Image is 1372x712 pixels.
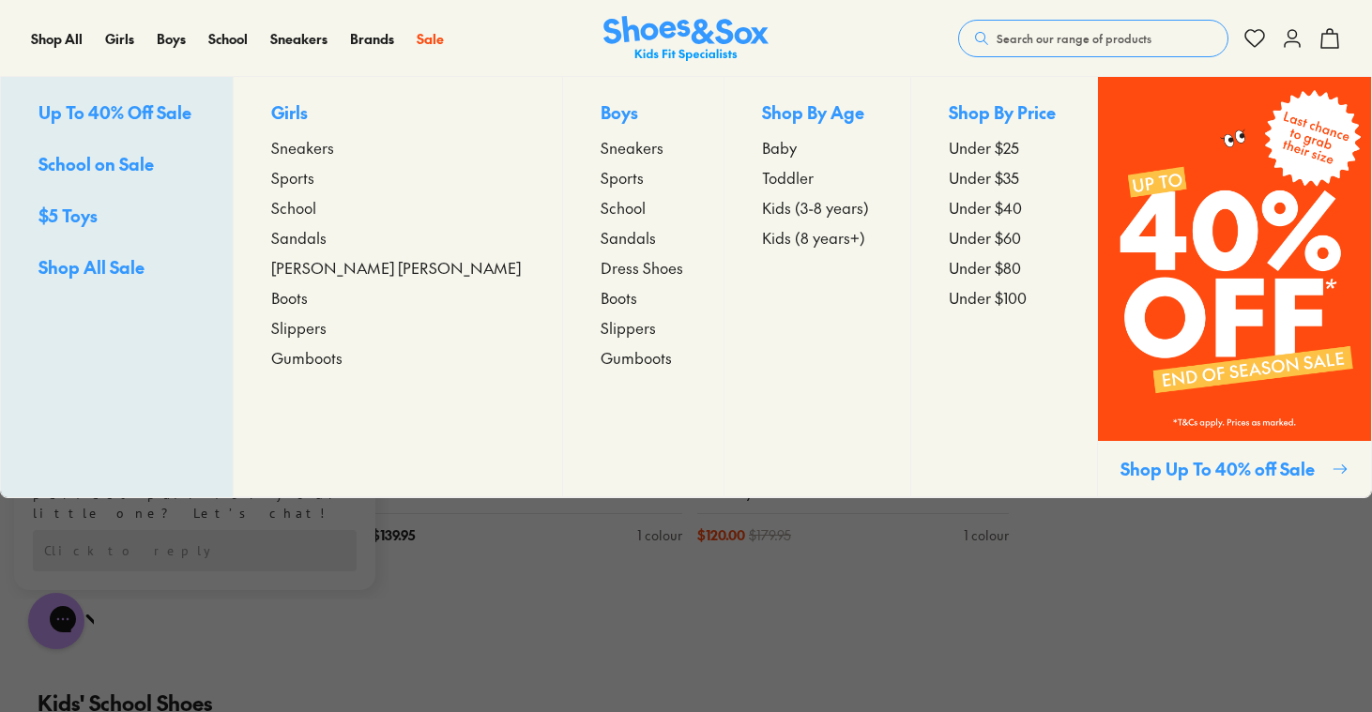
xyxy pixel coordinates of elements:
[697,525,745,545] span: $ 120.00
[949,99,1059,129] p: Shop By Price
[949,256,1059,279] a: Under $80
[271,286,525,309] a: Boots
[601,256,687,279] a: Dress Shoes
[601,316,687,339] a: Slippers
[749,525,791,545] span: $ 179.95
[271,256,521,279] span: [PERSON_NAME] [PERSON_NAME]
[270,29,328,48] span: Sneakers
[38,99,195,129] a: Up To 40% Off Sale
[372,525,415,545] span: $ 139.95
[271,316,327,339] span: Slippers
[1097,77,1371,497] a: Shop Up To 40% off Sale
[14,22,375,115] div: Message from Shoes. Need help finding the perfect pair for your little one? Let’s chat!
[271,256,525,279] a: [PERSON_NAME] [PERSON_NAME]
[601,166,687,189] a: Sports
[601,286,687,309] a: Boots
[208,29,248,49] a: School
[38,100,191,124] span: Up To 40% Off Sale
[350,29,394,48] span: Brands
[417,29,444,49] a: Sale
[949,256,1021,279] span: Under $80
[958,20,1228,57] button: Search our range of products
[31,29,83,48] span: Shop All
[949,196,1059,219] a: Under $40
[949,286,1027,309] span: Under $100
[1120,456,1324,481] p: Shop Up To 40% off Sale
[601,346,672,369] span: Gumboots
[601,99,687,129] p: Boys
[949,286,1059,309] a: Under $100
[38,255,145,279] span: Shop All Sale
[33,123,357,164] div: Reply to the campaigns
[270,29,328,49] a: Sneakers
[762,99,873,129] p: Shop By Age
[603,16,769,62] a: Shoes & Sox
[601,346,687,369] a: Gumboots
[762,166,873,189] a: Toddler
[762,196,869,219] span: Kids (3-8 years)
[601,316,656,339] span: Slippers
[601,286,637,309] span: Boots
[38,152,154,175] span: School on Sale
[271,316,525,339] a: Slippers
[762,136,797,159] span: Baby
[271,196,525,219] a: School
[271,346,343,369] span: Gumboots
[157,29,186,49] a: Boys
[271,226,327,249] span: Sandals
[601,196,687,219] a: School
[762,136,873,159] a: Baby
[997,30,1151,47] span: Search our range of products
[964,525,1009,545] div: 1 colour
[38,151,195,180] a: School on Sale
[271,346,525,369] a: Gumboots
[33,22,63,52] img: Shoes logo
[603,16,769,62] img: SNS_Logo_Responsive.svg
[949,136,1059,159] a: Under $25
[14,3,375,183] div: Campaign message
[157,29,186,48] span: Boys
[637,525,682,545] div: 1 colour
[70,27,145,46] h3: Shoes
[38,254,195,283] a: Shop All Sale
[271,136,525,159] a: Sneakers
[19,586,94,656] iframe: Gorgias live chat messenger
[271,166,314,189] span: Sports
[601,256,683,279] span: Dress Shoes
[271,226,525,249] a: Sandals
[601,136,687,159] a: Sneakers
[949,226,1059,249] a: Under $60
[271,136,334,159] span: Sneakers
[601,136,663,159] span: Sneakers
[762,196,873,219] a: Kids (3-8 years)
[762,226,873,249] a: Kids (8 years+)
[271,196,316,219] span: School
[271,99,525,129] p: Girls
[31,29,83,49] a: Shop All
[601,226,656,249] span: Sandals
[417,29,444,48] span: Sale
[762,166,814,189] span: Toddler
[949,196,1022,219] span: Under $40
[949,136,1019,159] span: Under $25
[949,166,1059,189] a: Under $35
[601,226,687,249] a: Sandals
[762,226,865,249] span: Kids (8 years+)
[38,203,195,232] a: $5 Toys
[105,29,134,48] span: Girls
[271,166,525,189] a: Sports
[38,204,98,227] span: $5 Toys
[601,166,644,189] span: Sports
[350,29,394,49] a: Brands
[271,286,308,309] span: Boots
[949,166,1019,189] span: Under $35
[1098,77,1371,441] img: SNS_WEBASSETS_GRID_1080x1440_3.png
[949,226,1021,249] span: Under $60
[105,29,134,49] a: Girls
[33,59,357,115] div: Need help finding the perfect pair for your little one? Let’s chat!
[601,196,646,219] span: School
[208,29,248,48] span: School
[330,23,357,50] button: Dismiss campaign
